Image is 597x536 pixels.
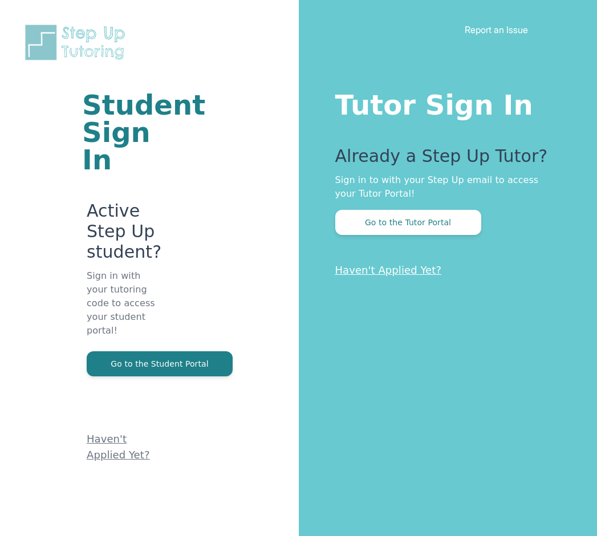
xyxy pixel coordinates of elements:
[335,210,481,235] button: Go to the Tutor Portal
[335,217,481,228] a: Go to the Tutor Portal
[87,351,233,376] button: Go to the Student Portal
[335,87,552,119] h1: Tutor Sign In
[87,269,162,351] p: Sign in with your tutoring code to access your student portal!
[335,264,442,276] a: Haven't Applied Yet?
[335,146,552,173] p: Already a Step Up Tutor?
[23,23,132,62] img: Step Up Tutoring horizontal logo
[87,433,150,461] a: Haven't Applied Yet?
[87,201,162,269] p: Active Step Up student?
[335,173,552,201] p: Sign in to with your Step Up email to access your Tutor Portal!
[465,24,528,35] a: Report an Issue
[82,91,162,173] h1: Student Sign In
[87,358,233,369] a: Go to the Student Portal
